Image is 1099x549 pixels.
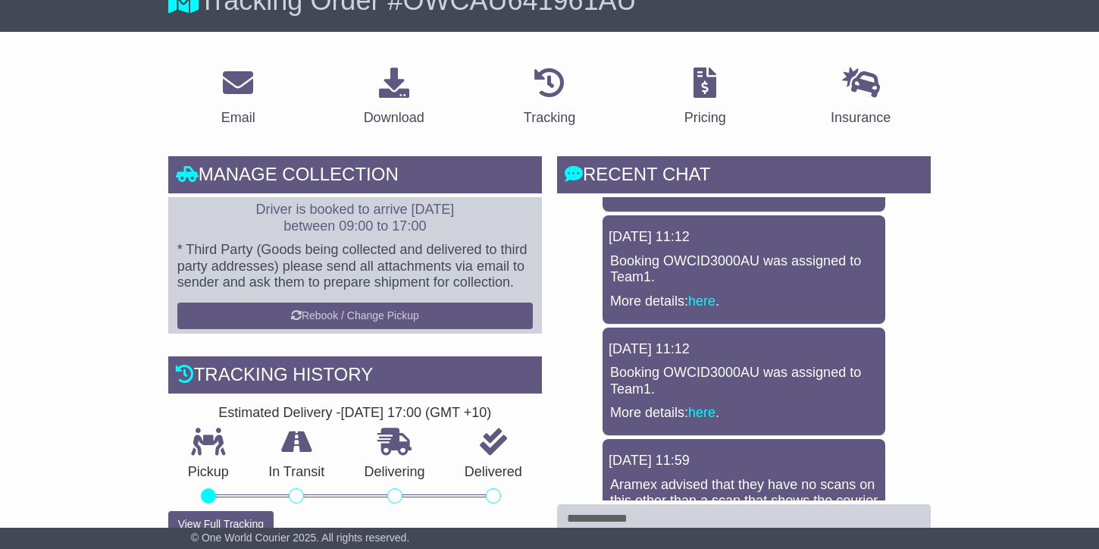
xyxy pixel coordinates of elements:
[557,156,931,197] div: RECENT CHAT
[168,511,274,538] button: View Full Tracking
[609,453,879,469] div: [DATE] 11:59
[354,62,434,133] a: Download
[514,62,585,133] a: Tracking
[610,365,878,397] p: Booking OWCID3000AU was assigned to Team1.
[211,62,265,133] a: Email
[445,464,542,481] p: Delivered
[177,242,533,291] p: * Third Party (Goods being collected and delivered to third party addresses) please send all atta...
[221,108,255,128] div: Email
[688,405,715,420] a: here
[688,293,715,309] a: here
[610,293,878,310] p: More details: .
[688,182,715,197] a: here
[191,532,410,544] span: © One World Courier 2025. All rights reserved.
[168,464,249,481] p: Pickup
[168,405,542,422] div: Estimated Delivery -
[609,341,879,358] div: [DATE] 11:12
[610,405,878,422] p: More details: .
[364,108,424,128] div: Download
[831,108,891,128] div: Insurance
[177,303,533,329] button: Rebook / Change Pickup
[168,156,542,197] div: Manage collection
[675,62,736,133] a: Pricing
[177,202,533,234] p: Driver is booked to arrive [DATE] between 09:00 to 17:00
[344,464,444,481] p: Delivering
[821,62,900,133] a: Insurance
[684,108,726,128] div: Pricing
[610,253,878,286] p: Booking OWCID3000AU was assigned to Team1.
[609,229,879,246] div: [DATE] 11:12
[168,356,542,397] div: Tracking history
[249,464,344,481] p: In Transit
[340,405,491,422] div: [DATE] 17:00 (GMT +10)
[524,108,575,128] div: Tracking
